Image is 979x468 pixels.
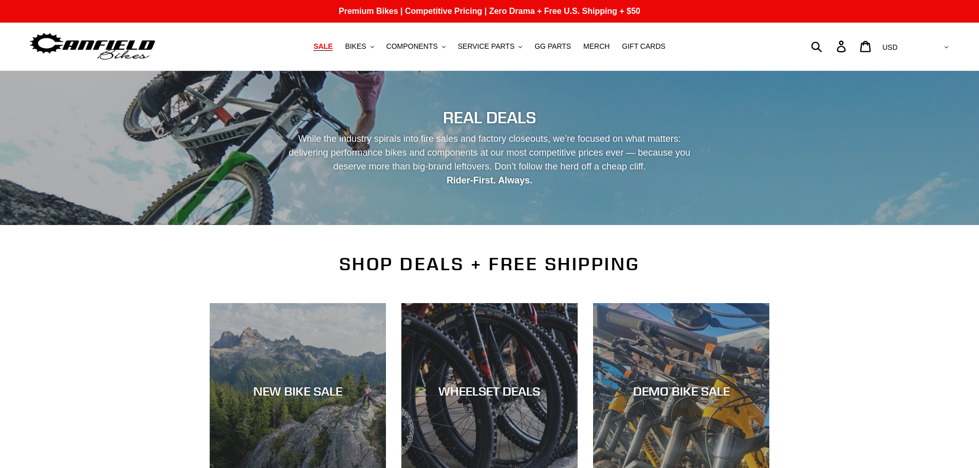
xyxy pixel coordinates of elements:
div: NEW BIKE SALE [210,384,386,399]
div: WHEELSET DEALS [401,384,578,399]
span: GG PARTS [534,42,571,51]
button: BIKES [340,40,379,53]
span: SERVICE PARTS [458,42,514,51]
span: BIKES [345,42,366,51]
p: While the industry spirals into fire sales and factory closeouts, we’re focused on what matters: ... [280,132,700,188]
h2: REAL DEALS [210,108,770,127]
strong: Rider-First. Always. [447,175,532,185]
a: MERCH [578,40,615,53]
span: MERCH [583,42,609,51]
span: SALE [313,42,333,51]
input: Search [817,35,843,58]
a: GG PARTS [529,40,576,53]
button: COMPONENTS [381,40,451,53]
a: GIFT CARDS [617,40,671,53]
h2: SHOP DEALS + FREE SHIPPING [210,253,770,275]
span: COMPONENTS [386,42,438,51]
img: Canfield Bikes [28,30,157,63]
a: SALE [308,40,338,53]
div: DEMO BIKE SALE [593,384,769,399]
button: SERVICE PARTS [453,40,527,53]
span: GIFT CARDS [622,42,666,51]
